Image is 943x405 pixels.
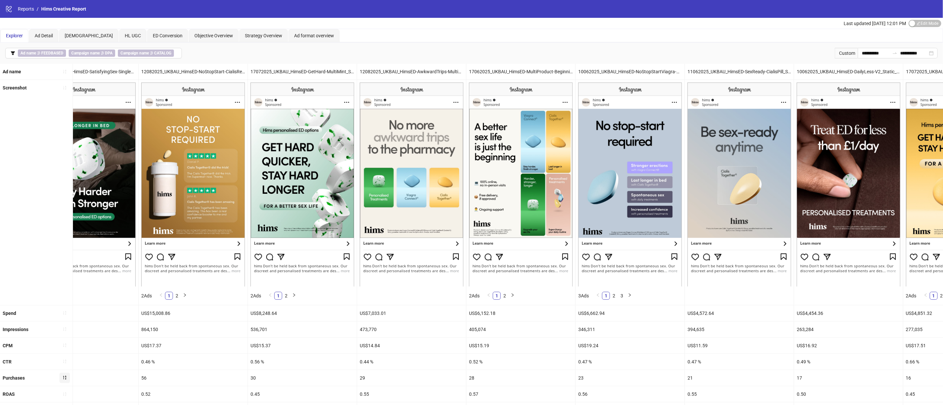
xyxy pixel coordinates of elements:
li: 3 [618,292,626,300]
div: 0.48 % [29,354,138,370]
div: 0.44 % [357,354,466,370]
span: sort-ascending [62,69,67,74]
div: US$15,008.86 [139,305,248,321]
img: Screenshot 120228161056410185 [797,83,900,286]
span: ∌ [69,50,115,57]
b: ROAS [3,391,15,397]
span: 2 Ads [469,293,480,298]
span: left [924,293,928,297]
div: US$43,669.16 [29,305,138,321]
div: US$4,454.36 [794,305,903,321]
div: US$7,033.01 [357,305,466,321]
div: 2,592,831 [29,321,138,337]
span: ∌ [18,50,66,57]
div: US$4,572.64 [685,305,794,321]
li: 2 [501,292,509,300]
div: US$17.37 [139,338,248,354]
span: HL UGC [125,33,141,38]
li: 1 [493,292,501,300]
span: sort-ascending [62,359,67,364]
div: 56 [139,370,248,386]
button: Ad name ∌ FEEDBASEDCampaign name ∌ DPACampaign name ∌ CATALOG [5,48,182,58]
span: 2 Ads [906,293,917,298]
b: DPA [105,51,113,55]
span: right [628,293,632,297]
div: 11062025_UKBAU_HimsED-SexReady-CialisPill_Static_CopyNovember24Compliant!_ReclaimIntimacy_MetaED_... [685,64,794,80]
span: left [596,293,600,297]
a: 2 [283,292,290,299]
img: Screenshot 120227063995700185 [578,83,682,286]
button: left [922,292,930,300]
img: Screenshot 120230110637340185 [360,83,463,286]
b: Screenshot [3,85,27,90]
div: 0.47 % [685,354,794,370]
div: 0.52 % [466,354,575,370]
div: 17072025_UKBAU_HimsED-GetHard-MultiMint_Static_CopyNovember24Compliant!_ReclaimIntimacy_MetaED_AD... [248,64,357,80]
span: Hims Creative Report [41,6,86,12]
div: 0.57 [466,386,575,402]
span: Ad Detail [35,33,53,38]
span: 3 Ads [578,293,589,298]
div: 0.52 [139,386,248,402]
div: 405,074 [466,321,575,337]
a: 1 [165,292,173,299]
li: 2 [282,292,290,300]
div: US$16.84 [29,338,138,354]
a: 2 [173,292,181,299]
img: Screenshot 120230111038320185 [141,83,245,286]
span: sort-ascending [62,327,67,331]
div: 0.55 [357,386,466,402]
li: 2 [173,292,181,300]
button: right [509,292,517,300]
div: 21 [685,370,794,386]
li: Next Page [509,292,517,300]
img: Screenshot 120227063995530185 [688,83,791,286]
div: US$11.59 [685,338,794,354]
li: Previous Page [485,292,493,300]
a: Reports [17,5,35,13]
div: 17 [794,370,903,386]
div: US$8,248.64 [248,305,357,321]
span: Explorer [6,33,23,38]
li: Next Page [181,292,189,300]
span: sort-ascending [62,85,67,90]
a: 2 [501,292,508,299]
div: 12082025_UKBAU_HimsED-NoStopStart-CialisReview_Static_CopyNovember24Compliant!_ReclaimIntimacy_Me... [139,64,248,80]
span: left [159,293,163,297]
div: 536,701 [248,321,357,337]
b: CTR [3,359,12,364]
span: 2 Ads [141,293,152,298]
span: filter [11,51,15,55]
div: 29 [357,370,466,386]
li: Previous Page [266,292,274,300]
span: Last updated [DATE] 12:01 PM [844,21,906,26]
span: sort-ascending [62,311,67,315]
span: sort-ascending [62,343,67,348]
li: Next Page [626,292,634,300]
li: Previous Page [594,292,602,300]
div: US$16.92 [794,338,903,354]
span: sort-ascending [62,392,67,396]
div: 17062025_UKBAU_HimsED-MultiProduct-Beginning_Static_CopyNovember24Compliant!_ReclaimIntimacy_Meta... [466,64,575,80]
div: 10062025_UKBAU_HimsED-DailyLess-V2_Static_CopyNovember24Compliant!_ReclaimIntimacy_MetaED_AD035-D... [794,64,903,80]
a: 1 [602,292,610,299]
button: right [290,292,298,300]
button: left [485,292,493,300]
img: Screenshot 120228161261030185 [32,83,136,286]
span: Strategy Overview [245,33,282,38]
b: Ad name [3,69,21,74]
b: FEEDBASED [41,51,63,55]
li: Previous Page [922,292,930,300]
div: US$19.24 [576,338,685,354]
span: left [268,293,272,297]
li: Next Page [290,292,298,300]
span: sort-descending [62,375,67,380]
b: Ad name [20,51,36,55]
div: 0.48 [29,386,138,402]
div: 263,284 [794,321,903,337]
img: Screenshot 120228423343660185 [251,83,354,286]
div: 17072025_UKBAU_HimsED-SatisfyingSex-SingleMint_Static_CopyNovember24Compliant!_ReclaimIntimacy_Me... [29,64,138,80]
b: CPM [3,343,13,348]
div: 30 [248,370,357,386]
a: 2 [610,292,618,299]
